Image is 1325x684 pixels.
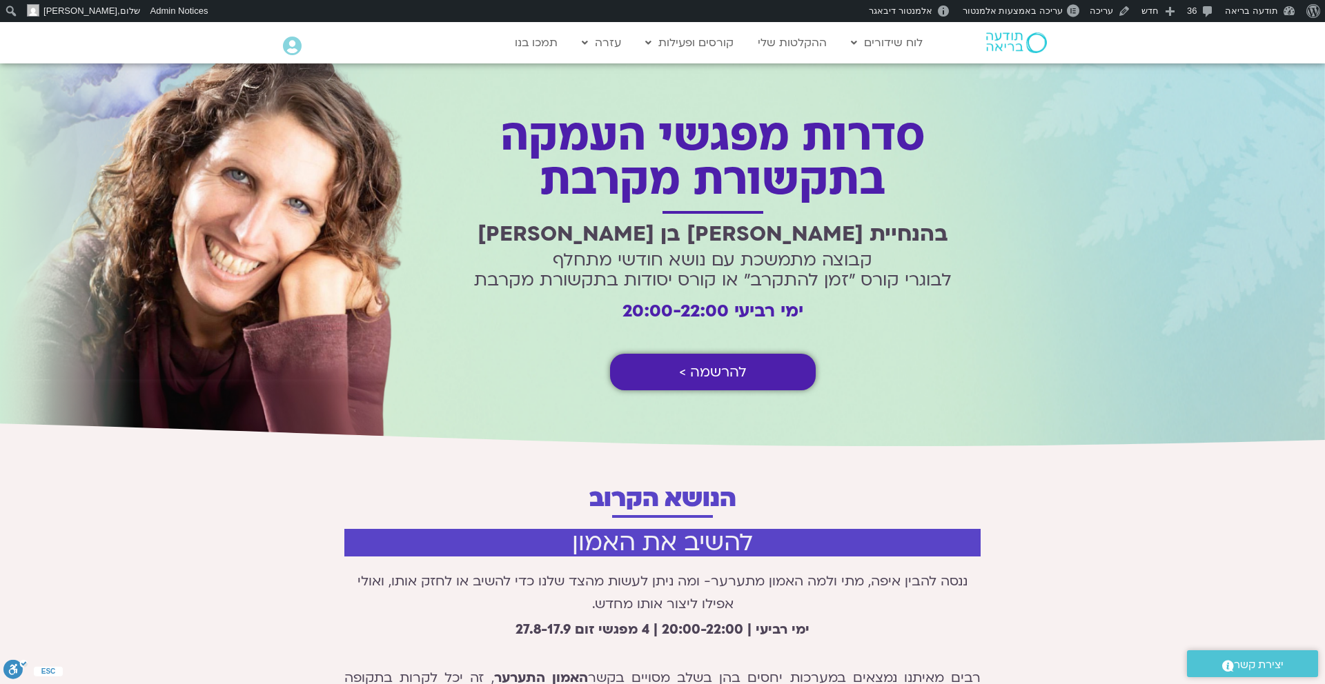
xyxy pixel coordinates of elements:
p: ננסה להבין איפה, מתי ולמה האמון מתערער- ומה ניתן לעשות מהצד שלנו כדי להשיב או לחזק אותו, ואולי אפ... [344,570,981,616]
a: לוח שידורים [844,30,930,56]
a: תמכו בנו [508,30,565,56]
h2: קבוצה מתמשכת עם נושא חודשי מתחלף לבוגרי קורס ״זמן להתקרב״ או קורס יסודות בתקשורת מקרבת [468,250,958,290]
a: ההקלטות שלי [751,30,834,56]
a: עזרה [575,30,628,56]
span: עריכה באמצעות אלמנטור [963,6,1063,16]
a: קורסים ופעילות [638,30,740,56]
h2: הנושא הקרוב [304,486,1021,511]
h2: להשיב את האמון [344,529,981,556]
h2: בהנחיית [PERSON_NAME] בן [PERSON_NAME] [468,222,958,246]
span: [PERSON_NAME] [43,6,117,16]
strong: ימי רביעי 20:00-22:00 [622,299,803,323]
span: יצירת קשר [1234,656,1284,674]
strong: ימי רביעי | 20:00-22:00 | 4 מפגשי זום 27.8-17.9 [516,621,809,638]
span: להרשמה > [679,364,747,380]
a: להרשמה > [610,354,816,390]
h1: סדרות מפגשי העמקה בתקשורת מקרבת [468,114,958,203]
img: תודעה בריאה [986,32,1047,53]
a: יצירת קשר [1187,650,1318,677]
